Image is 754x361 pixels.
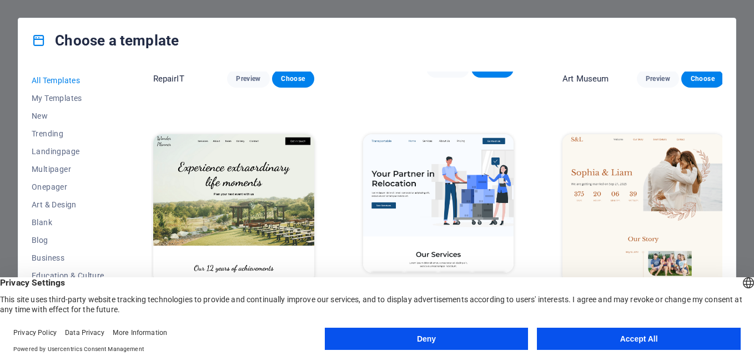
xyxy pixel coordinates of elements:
span: Choose [690,74,715,83]
button: Preview [227,70,269,88]
span: Blog [32,236,104,245]
button: Onepager [32,178,104,196]
span: Preview [646,74,670,83]
span: Art & Design [32,200,104,209]
span: Education & Culture [32,271,104,280]
span: Onepager [32,182,104,191]
span: Preview [236,74,260,83]
p: Art Museum [562,73,609,84]
span: Blank [32,218,104,227]
button: Education & Culture [32,267,104,284]
h4: Choose a template [32,32,179,49]
button: Blog [32,231,104,249]
button: Art & Design [32,196,104,213]
span: Multipager [32,165,104,174]
span: Landingpage [32,147,104,156]
button: All Templates [32,72,104,89]
button: Blank [32,213,104,231]
img: Transportable [363,134,514,273]
button: Multipager [32,160,104,178]
span: Choose [281,74,305,83]
button: Choose [681,70,723,88]
button: New [32,107,104,125]
img: Wonder Planner [153,134,314,283]
button: Choose [272,70,314,88]
span: Business [32,253,104,262]
button: Business [32,249,104,267]
button: Preview [637,70,679,88]
span: All Templates [32,76,104,85]
button: Trending [32,125,104,143]
span: New [32,111,104,120]
button: My Templates [32,89,104,107]
button: Landingpage [32,143,104,160]
span: My Templates [32,94,104,103]
span: Trending [32,129,104,138]
img: S&L [562,134,723,283]
p: RepairIT [153,73,184,84]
